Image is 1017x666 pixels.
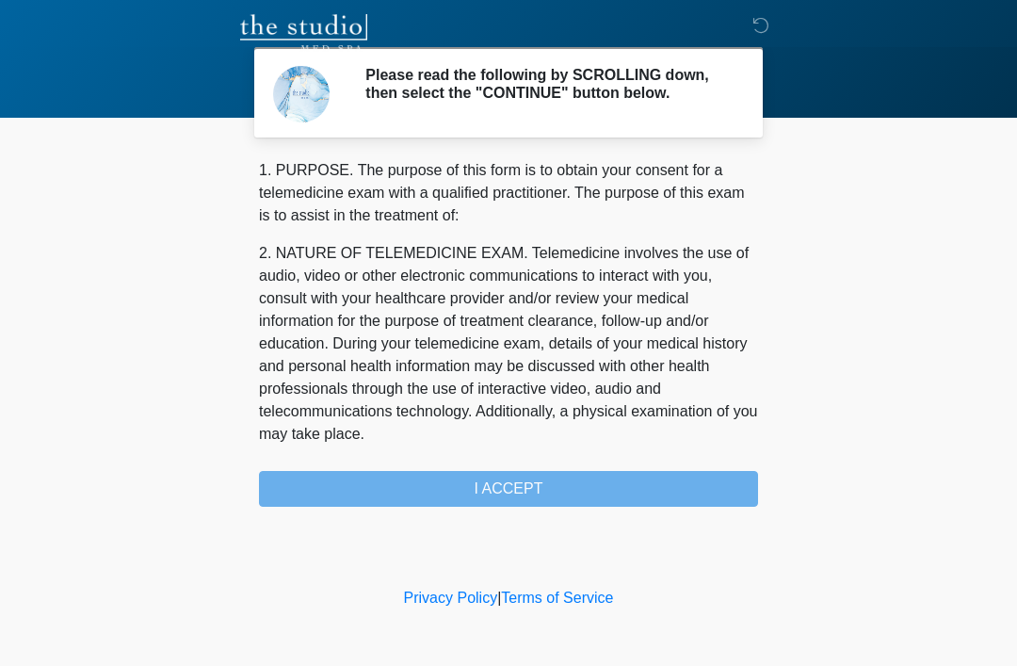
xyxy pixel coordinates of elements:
[259,159,758,227] p: 1. PURPOSE. The purpose of this form is to obtain your consent for a telemedicine exam with a qua...
[501,590,613,606] a: Terms of Service
[259,242,758,446] p: 2. NATURE OF TELEMEDICINE EXAM. Telemedicine involves the use of audio, video or other electronic...
[273,66,330,122] img: Agent Avatar
[240,14,367,52] img: The Studio Med Spa Logo
[497,590,501,606] a: |
[365,66,730,102] h2: Please read the following by SCROLLING down, then select the "CONTINUE" button below.
[404,590,498,606] a: Privacy Policy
